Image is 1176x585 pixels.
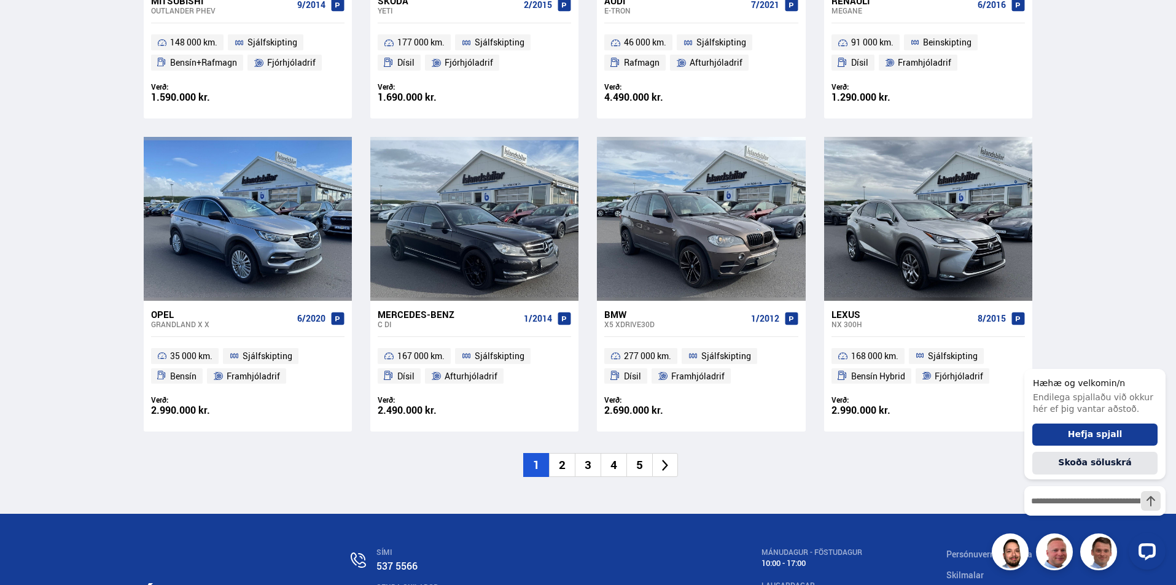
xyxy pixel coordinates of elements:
div: SÍMI [376,548,677,557]
div: MÁNUDAGUR - FÖSTUDAGUR [761,548,862,557]
a: 537 5566 [376,559,418,573]
span: Bensín+Rafmagn [170,55,237,70]
div: 1.590.000 kr. [151,92,248,103]
span: 1/2012 [751,314,779,323]
span: Sjálfskipting [247,35,297,50]
li: 5 [626,453,652,477]
div: Verð: [151,395,248,405]
div: Verð: [831,82,929,91]
div: 1.690.000 kr. [378,92,475,103]
div: e-tron [604,6,746,15]
span: Framhjóladrif [671,369,725,384]
span: Fjórhjóladrif [267,55,316,70]
li: 4 [601,453,626,477]
span: Bensín [170,369,197,384]
span: 8/2015 [978,314,1006,323]
div: Verð: [831,395,929,405]
a: Mercedes-Benz C DI 1/2014 167 000 km. Sjálfskipting Dísil Afturhjóladrif Verð: 2.490.000 kr. [370,301,578,432]
div: Outlander PHEV [151,6,292,15]
span: Dísil [851,55,868,70]
img: nhp88E3Fdnt1Opn2.png [994,535,1030,572]
li: 2 [549,453,575,477]
li: 1 [523,453,549,477]
div: BMW [604,309,746,320]
li: 3 [575,453,601,477]
div: Verð: [378,82,475,91]
div: Lexus [831,309,973,320]
a: Skilmalar [946,569,984,581]
div: X5 XDRIVE30D [604,320,746,328]
span: 177 000 km. [397,35,445,50]
span: 1/2014 [524,314,552,323]
a: Lexus NX 300H 8/2015 168 000 km. Sjálfskipting Bensín Hybrid Fjórhjóladrif Verð: 2.990.000 kr. [824,301,1032,432]
div: 4.490.000 kr. [604,92,701,103]
div: Verð: [604,395,701,405]
span: Framhjóladrif [227,369,280,384]
div: 2.990.000 kr. [151,405,248,416]
span: Sjálfskipting [243,349,292,363]
div: C DI [378,320,519,328]
div: 2.690.000 kr. [604,405,701,416]
a: Persónuverndarstefna [946,548,1032,560]
div: 10:00 - 17:00 [761,559,862,568]
span: Sjálfskipting [475,35,524,50]
span: Dísil [397,369,415,384]
span: 277 000 km. [624,349,671,363]
span: 35 000 km. [170,349,212,363]
div: Verð: [151,82,248,91]
iframe: LiveChat chat widget [1014,346,1170,579]
span: Beinskipting [923,35,972,50]
span: Sjálfskipting [475,349,524,363]
span: Dísil [397,55,415,70]
span: Rafmagn [624,55,660,70]
div: 2.990.000 kr. [831,405,929,416]
div: Mercedes-Benz [378,309,519,320]
span: Bensín Hybrid [851,369,905,384]
a: Opel Grandland X X 6/2020 35 000 km. Sjálfskipting Bensín Framhjóladrif Verð: 2.990.000 kr. [144,301,352,432]
div: 1.290.000 kr. [831,92,929,103]
a: BMW X5 XDRIVE30D 1/2012 277 000 km. Sjálfskipting Dísil Framhjóladrif Verð: 2.690.000 kr. [597,301,805,432]
img: n0V2lOsqF3l1V2iz.svg [351,552,366,568]
div: NX 300H [831,320,973,328]
span: 46 000 km. [624,35,666,50]
div: Verð: [378,395,475,405]
span: Sjálfskipting [696,35,746,50]
div: Grandland X X [151,320,292,328]
span: 91 000 km. [851,35,894,50]
div: Verð: [604,82,701,91]
span: 168 000 km. [851,349,898,363]
div: 2.490.000 kr. [378,405,475,416]
span: Sjálfskipting [928,349,978,363]
span: Fjórhjóladrif [935,369,983,384]
span: Fjórhjóladrif [445,55,493,70]
span: Dísil [624,369,641,384]
span: 148 000 km. [170,35,217,50]
div: Megane [831,6,973,15]
span: Afturhjóladrif [445,369,497,384]
span: Framhjóladrif [898,55,951,70]
span: Afturhjóladrif [690,55,742,70]
span: 6/2020 [297,314,325,323]
span: Sjálfskipting [701,349,751,363]
div: Opel [151,309,292,320]
span: 167 000 km. [397,349,445,363]
div: Yeti [378,6,519,15]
